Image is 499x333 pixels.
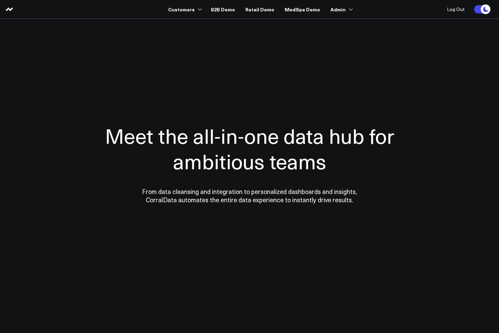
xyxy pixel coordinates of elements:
a: Admin [330,3,352,15]
a: MedSpa Demo [285,3,320,15]
h1: Meet the all-in-one data hub for ambitious teams [81,123,418,174]
a: B2B Demo [211,3,235,15]
a: Customers [168,3,201,15]
a: Retail Demo [245,3,274,15]
p: From data cleansing and integration to personalized dashboards and insights, CorralData automates... [127,187,372,204]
